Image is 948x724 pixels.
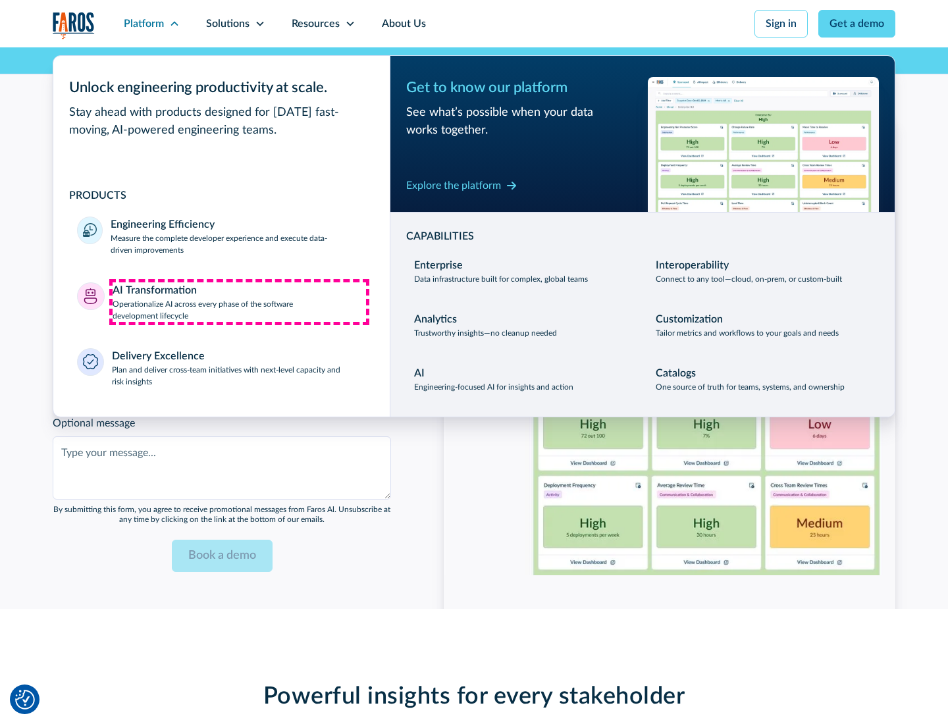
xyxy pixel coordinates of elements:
[53,505,391,524] div: By submitting this form, you agree to receive promotional messages from Faros Al. Unsubscribe at ...
[53,415,391,431] label: Optional message
[69,104,374,140] div: Stay ahead with products designed for [DATE] fast-moving, AI-powered engineering teams.
[113,298,367,322] p: Operationalize AI across every phase of the software development lifecycle
[292,16,340,32] div: Resources
[406,178,501,194] div: Explore the platform
[406,303,637,347] a: AnalyticsTrustworthy insights—no cleanup needed
[206,16,250,32] div: Solutions
[112,364,367,388] p: Plan and deliver cross-team initiatives with next-level capacity and risk insights
[406,77,637,99] div: Get to know our platform
[818,10,895,38] a: Get a demo
[656,311,723,327] div: Customization
[414,257,463,273] div: Enterprise
[656,381,845,393] p: One source of truth for teams, systems, and ownership
[406,175,517,196] a: Explore the platform
[656,327,839,339] p: Tailor metrics and workflows to your goals and needs
[406,228,879,244] div: CAPABILITIES
[406,104,637,140] div: See what’s possible when your data works together.
[656,257,729,273] div: Interoperability
[414,273,588,285] p: Data infrastructure built for complex, global teams
[111,232,366,256] p: Measure the complete developer experience and execute data-driven improvements
[15,690,35,710] button: Cookie Settings
[69,340,374,396] a: Delivery ExcellencePlan and deliver cross-team initiatives with next-level capacity and risk insi...
[414,327,557,339] p: Trustworthy insights—no cleanup needed
[69,274,374,330] a: AI TransformationOperationalize AI across every phase of the software development lifecycle
[69,209,374,264] a: Engineering EfficiencyMeasure the complete developer experience and execute data-driven improvements
[648,249,879,293] a: InteroperabilityConnect to any tool—cloud, on-prem, or custom-built
[414,311,457,327] div: Analytics
[648,357,879,401] a: CatalogsOne source of truth for teams, systems, and ownership
[754,10,808,38] a: Sign in
[53,12,95,39] a: home
[69,77,374,99] div: Unlock engineering productivity at scale.
[656,365,696,381] div: Catalogs
[648,77,879,212] img: Workflow productivity trends heatmap chart
[414,365,425,381] div: AI
[648,303,879,347] a: CustomizationTailor metrics and workflows to your goals and needs
[124,16,164,32] div: Platform
[113,282,197,298] div: AI Transformation
[172,540,273,572] input: Book a demo
[111,217,215,232] div: Engineering Efficiency
[406,249,637,293] a: EnterpriseData infrastructure built for complex, global teams
[656,273,842,285] p: Connect to any tool—cloud, on-prem, or custom-built
[406,357,637,401] a: AIEngineering-focused AI for insights and action
[158,683,790,711] h2: Powerful insights for every stakeholder
[53,47,895,417] nav: Platform
[69,188,374,203] div: PRODUCTS
[112,348,205,364] div: Delivery Excellence
[53,12,95,39] img: Logo of the analytics and reporting company Faros.
[15,690,35,710] img: Revisit consent button
[414,381,573,393] p: Engineering-focused AI for insights and action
